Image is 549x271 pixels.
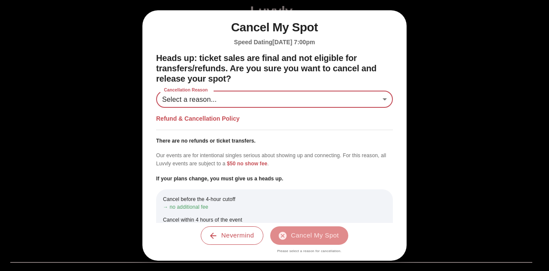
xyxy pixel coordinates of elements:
h1: Cancel My Spot [156,21,393,35]
h5: Speed Dating [DATE] 7:00pm [156,38,393,46]
div: Select a reason... [156,91,393,108]
p: If your plans change, you must give us a heads up. [156,175,393,183]
p: Cancel before the 4-hour cutoff [163,195,386,203]
p: → no additional fee [163,203,386,211]
h2: Heads up: ticket sales are final and not eligible for transfers/refunds. Are you sure you want to... [156,53,393,84]
button: Nevermind [201,226,263,244]
p: There are no refunds or ticket transfers. [156,137,393,145]
span: Please select a reason for cancellation. [270,248,348,254]
p: Cancel within 4 hours of the event [163,216,386,224]
h5: Refund & Cancellation Policy [156,115,393,123]
span: $50 no show fee [227,161,267,167]
label: Cancellation Reason [160,87,212,94]
p: Our events are for intentional singles serious about showing up and connecting. For this reason, ... [156,152,393,168]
